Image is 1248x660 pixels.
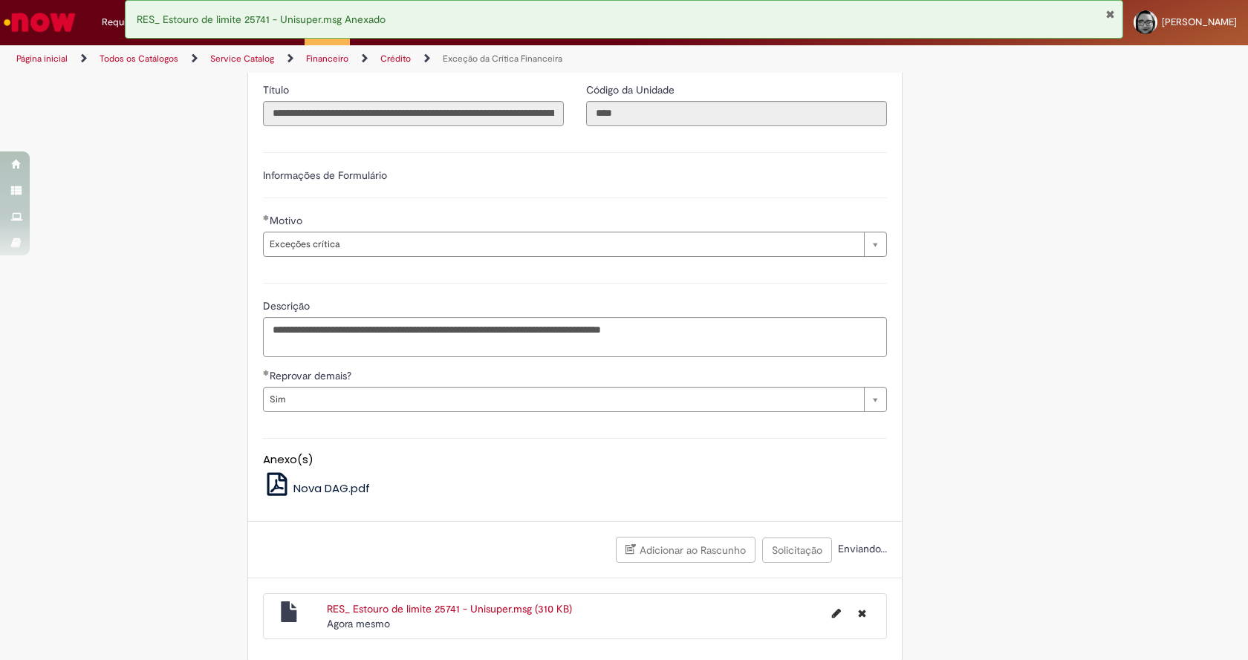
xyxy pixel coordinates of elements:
[1,7,78,37] img: ServiceNow
[100,53,178,65] a: Todos os Catálogos
[16,53,68,65] a: Página inicial
[835,542,887,555] span: Enviando...
[293,480,370,496] span: Nova DAG.pdf
[137,13,386,26] span: RES_ Estouro de limite 25741 - Unisuper.msg Anexado
[270,214,305,227] span: Motivo
[263,169,387,182] label: Informações de Formulário
[327,617,390,630] span: Agora mesmo
[263,83,292,97] span: Somente leitura - Título
[1105,8,1115,20] button: Fechar Notificação
[210,53,274,65] a: Service Catalog
[270,388,857,411] span: Sim
[380,53,411,65] a: Crédito
[263,370,270,376] span: Obrigatório Preenchido
[306,53,348,65] a: Financeiro
[263,480,371,496] a: Nova DAG.pdf
[586,83,677,97] span: Somente leitura - Código da Unidade
[263,215,270,220] span: Obrigatório Preenchido
[327,617,390,630] time: 30/08/2025 11:48:14
[270,232,857,256] span: Exceções crítica
[327,602,572,615] a: RES_ Estouro de limite 25741 - Unisuper.msg (310 KB)
[823,601,850,625] button: Editar nome de arquivo RES_ Estouro de limite 25741 - Unisuper.msg
[270,369,354,382] span: Reprovar demais?
[586,82,677,97] label: Somente leitura - Código da Unidade
[102,15,154,30] span: Requisições
[443,53,562,65] a: Exceção da Crítica Financeira
[849,601,875,625] button: Excluir RES_ Estouro de limite 25741 - Unisuper.msg
[1162,16,1237,28] span: [PERSON_NAME]
[263,299,313,313] span: Descrição
[263,101,564,126] input: Título
[263,454,887,466] h5: Anexo(s)
[263,82,292,97] label: Somente leitura - Título
[11,45,821,73] ul: Trilhas de página
[263,317,887,357] textarea: Descrição
[586,101,887,126] input: Código da Unidade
